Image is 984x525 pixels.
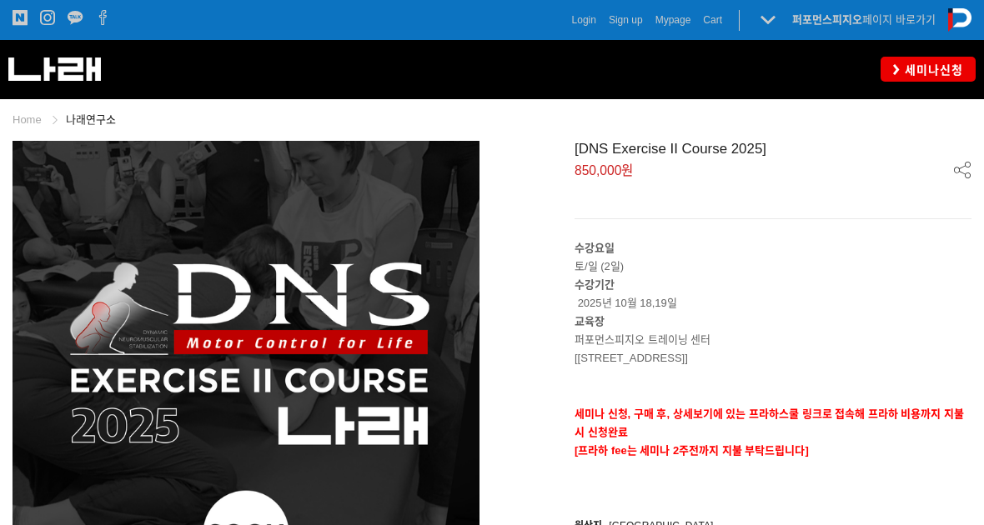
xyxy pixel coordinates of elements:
[575,239,971,276] p: 토/일 (2일)
[655,12,691,28] a: Mypage
[792,13,936,26] a: 퍼포먼스피지오페이지 바로가기
[575,407,964,438] strong: 세미나 신청, 구매 후, 상세보기에 있는 프라하스쿨 링크로 접속해 프라하 비용까지 지불 시 신청완료
[792,13,862,26] strong: 퍼포먼스피지오
[575,349,971,367] p: [[STREET_ADDRESS]]
[881,57,976,81] a: 세미나신청
[703,12,722,28] a: Cart
[13,113,42,126] a: Home
[575,315,605,327] strong: 교육장
[575,331,971,349] p: 퍼포먼스피지오 트레이닝 센터
[66,113,116,126] a: 나래연구소
[575,278,615,291] strong: 수강기간
[572,12,596,28] a: Login
[575,276,971,312] p: 2025년 10월 18,19일
[575,141,971,157] div: [DNS Exercise II Course 2025]
[609,12,643,28] a: Sign up
[575,164,633,177] span: 850,000원
[575,444,809,457] span: [프라하 fee는 세미나 2주전까지 지불 부탁드립니다]
[900,62,963,78] span: 세미나신청
[575,242,615,254] strong: 수강요일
